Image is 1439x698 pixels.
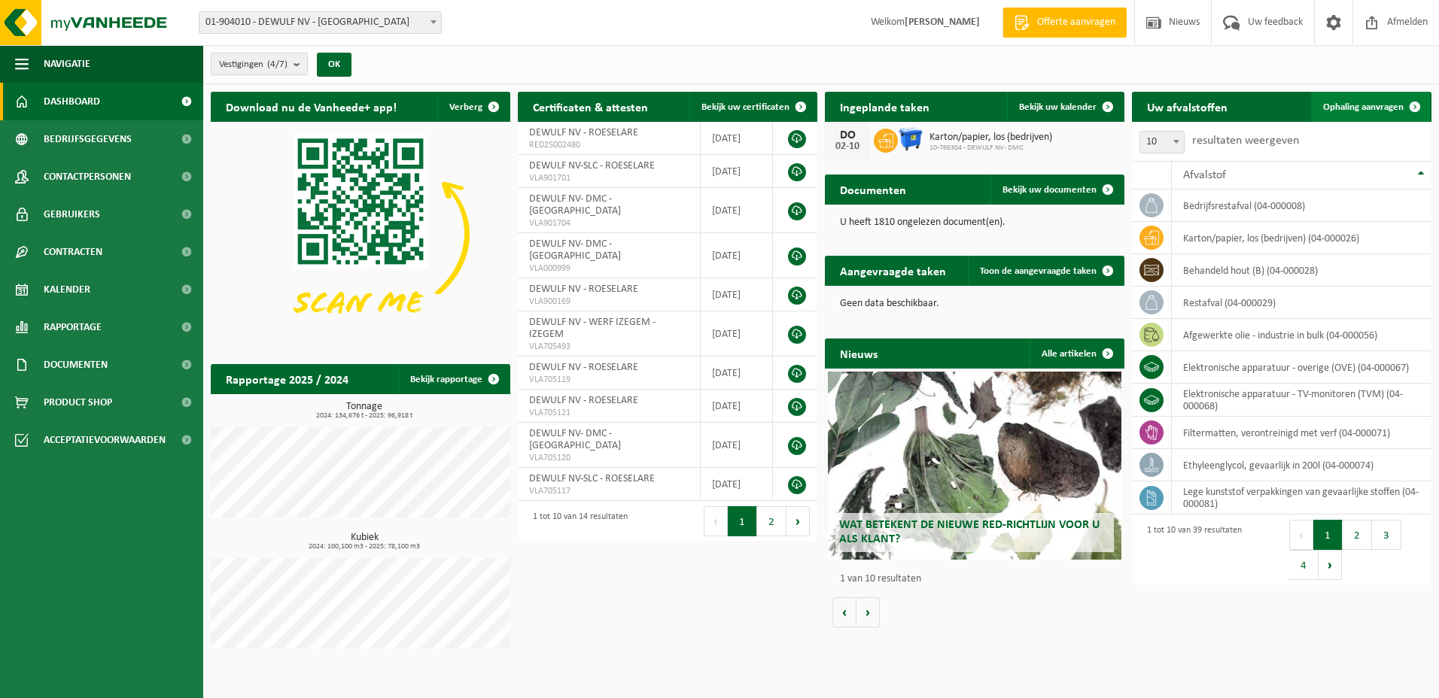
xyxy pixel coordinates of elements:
span: VLA000999 [529,263,689,275]
div: 02-10 [832,141,862,152]
td: elektronische apparatuur - overige (OVE) (04-000067) [1172,351,1431,384]
button: Next [786,506,810,536]
span: Acceptatievoorwaarden [44,421,166,459]
span: Verberg [449,102,482,112]
span: VLA900169 [529,296,689,308]
button: 1 [1313,520,1343,550]
td: elektronische apparatuur - TV-monitoren (TVM) (04-000068) [1172,384,1431,417]
span: DEWULF NV - ROESELARE [529,127,638,138]
h2: Aangevraagde taken [825,256,961,285]
td: behandeld hout (B) (04-000028) [1172,254,1431,287]
span: Contactpersonen [44,158,131,196]
a: Bekijk uw documenten [990,174,1123,205]
span: VLA705121 [529,407,689,419]
span: RED25002480 [529,139,689,151]
a: Bekijk uw kalender [1007,92,1123,122]
count: (4/7) [267,59,287,69]
td: karton/papier, los (bedrijven) (04-000026) [1172,222,1431,254]
span: DEWULF NV-SLC - ROESELARE [529,473,655,484]
span: Bekijk uw certificaten [701,102,789,112]
button: 3 [1372,520,1401,550]
h2: Certificaten & attesten [518,92,663,121]
label: resultaten weergeven [1192,135,1299,147]
strong: [PERSON_NAME] [905,17,980,28]
span: DEWULF NV - WERF IZEGEM - IZEGEM [529,317,656,340]
span: VLA705117 [529,485,689,497]
span: Product Shop [44,384,112,421]
span: Bekijk uw kalender [1019,102,1097,112]
span: Navigatie [44,45,90,83]
span: VLA901701 [529,172,689,184]
td: filtermatten, verontreinigd met verf (04-000071) [1172,417,1431,449]
button: OK [317,53,351,77]
td: [DATE] [701,278,773,311]
td: [DATE] [701,357,773,390]
span: 01-904010 - DEWULF NV - ROESELARE [199,11,442,34]
h2: Documenten [825,174,921,204]
span: 2024: 134,676 t - 2025: 96,918 t [218,412,510,420]
button: 2 [1343,520,1372,550]
button: 2 [757,506,786,536]
button: Next [1319,550,1342,580]
h2: Rapportage 2025 / 2024 [211,364,364,393]
div: DO [832,129,862,141]
span: Vestigingen [219,53,287,76]
a: Wat betekent de nieuwe RED-richtlijn voor u als klant? [828,372,1121,560]
button: Vorige [832,597,856,627]
a: Bekijk uw certificaten [689,92,816,122]
td: [DATE] [701,390,773,423]
a: Toon de aangevraagde taken [968,256,1123,286]
button: 1 [728,506,757,536]
span: DEWULF NV- DMC - [GEOGRAPHIC_DATA] [529,238,621,262]
span: DEWULF NV- DMC - [GEOGRAPHIC_DATA] [529,193,621,217]
h2: Uw afvalstoffen [1132,92,1243,121]
span: VLA901704 [529,217,689,229]
a: Bekijk rapportage [398,364,509,394]
td: restafval (04-000029) [1172,287,1431,319]
td: [DATE] [701,155,773,188]
span: 10 [1139,131,1185,153]
td: afgewerkte olie - industrie in bulk (04-000056) [1172,319,1431,351]
span: Toon de aangevraagde taken [980,266,1097,276]
a: Offerte aanvragen [1002,8,1127,38]
button: Previous [704,506,728,536]
h2: Nieuws [825,338,893,368]
a: Ophaling aanvragen [1311,92,1430,122]
span: Gebruikers [44,196,100,233]
span: Wat betekent de nieuwe RED-richtlijn voor u als klant? [839,519,1100,545]
button: Verberg [437,92,509,122]
p: U heeft 1810 ongelezen document(en). [840,217,1109,228]
p: 1 van 10 resultaten [840,574,1117,584]
span: VLA705120 [529,452,689,464]
span: DEWULF NV- DMC - [GEOGRAPHIC_DATA] [529,428,621,451]
img: WB-1100-HPE-BE-01 [898,126,923,152]
span: VLA705493 [529,341,689,353]
button: 4 [1289,550,1319,580]
h3: Kubiek [218,533,510,551]
h2: Download nu de Vanheede+ app! [211,92,412,121]
span: DEWULF NV-SLC - ROESELARE [529,160,655,171]
td: bedrijfsrestafval (04-000008) [1172,190,1431,222]
span: Documenten [44,346,108,384]
p: Geen data beschikbaar. [840,299,1109,309]
span: DEWULF NV - ROESELARE [529,395,638,406]
td: [DATE] [701,188,773,233]
span: Rapportage [44,308,102,346]
span: 10 [1140,132,1184,153]
span: Ophaling aanvragen [1323,102,1404,112]
button: Vestigingen(4/7) [211,53,308,75]
span: 2024: 100,100 m3 - 2025: 78,100 m3 [218,543,510,551]
td: [DATE] [701,423,773,468]
a: Alle artikelen [1030,338,1123,369]
h3: Tonnage [218,402,510,420]
img: Download de VHEPlus App [211,122,510,347]
span: Contracten [44,233,102,271]
div: 1 tot 10 van 14 resultaten [525,505,628,538]
span: 01-904010 - DEWULF NV - ROESELARE [199,12,441,33]
td: ethyleenglycol, gevaarlijk in 200l (04-000074) [1172,449,1431,481]
td: [DATE] [701,468,773,501]
td: lege kunststof verpakkingen van gevaarlijke stoffen (04-000081) [1172,481,1431,514]
span: 10-766304 - DEWULF NV- DMC [929,144,1052,153]
td: [DATE] [701,122,773,155]
div: 1 tot 10 van 39 resultaten [1139,518,1242,581]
